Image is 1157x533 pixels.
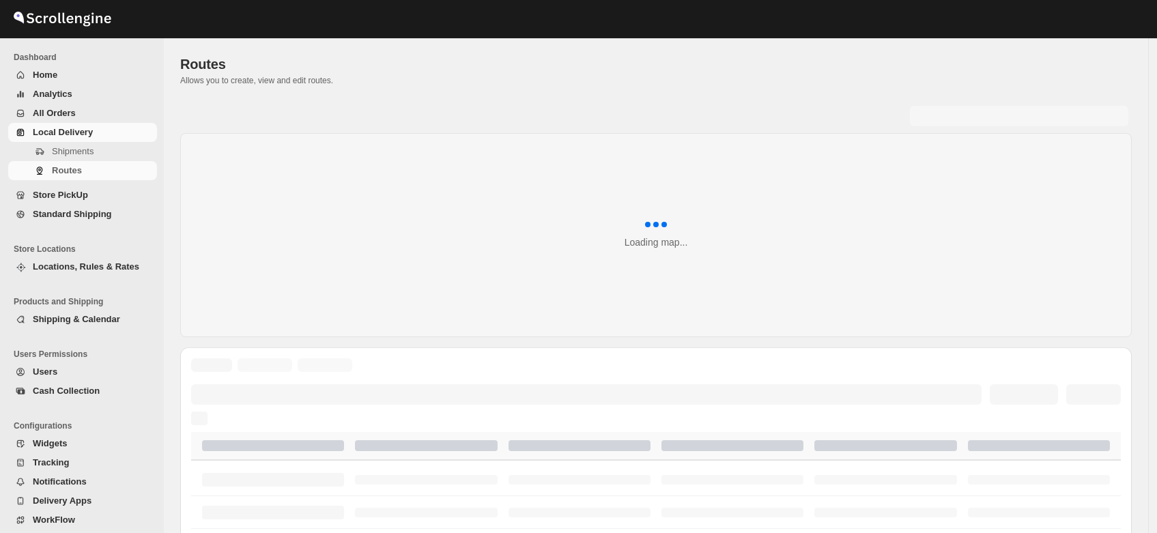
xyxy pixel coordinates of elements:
button: Home [8,66,157,85]
button: WorkFlow [8,510,157,530]
span: Users [33,366,57,377]
div: Loading map... [625,235,688,249]
span: WorkFlow [33,515,75,525]
span: Cash Collection [33,386,100,396]
span: Routes [52,165,82,175]
button: Shipping & Calendar [8,310,157,329]
button: Locations, Rules & Rates [8,257,157,276]
span: Store Locations [14,244,157,255]
span: All Orders [33,108,76,118]
span: Products and Shipping [14,296,157,307]
span: Standard Shipping [33,209,112,219]
span: Users Permissions [14,349,157,360]
button: Shipments [8,142,157,161]
span: Dashboard [14,52,157,63]
button: Delivery Apps [8,491,157,510]
button: Widgets [8,434,157,453]
button: Notifications [8,472,157,491]
button: All Orders [8,104,157,123]
span: Home [33,70,57,80]
span: Notifications [33,476,87,487]
span: Locations, Rules & Rates [33,261,139,272]
span: Configurations [14,420,157,431]
span: Shipping & Calendar [33,314,120,324]
span: Local Delivery [33,127,93,137]
span: Store PickUp [33,190,88,200]
span: Tracking [33,457,69,467]
span: Delivery Apps [33,495,91,506]
button: Users [8,362,157,381]
button: Cash Collection [8,381,157,401]
span: Widgets [33,438,67,448]
button: Analytics [8,85,157,104]
span: Analytics [33,89,72,99]
span: Shipments [52,146,94,156]
span: Routes [180,57,226,72]
button: Routes [8,161,157,180]
button: Tracking [8,453,157,472]
p: Allows you to create, view and edit routes. [180,75,1132,86]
